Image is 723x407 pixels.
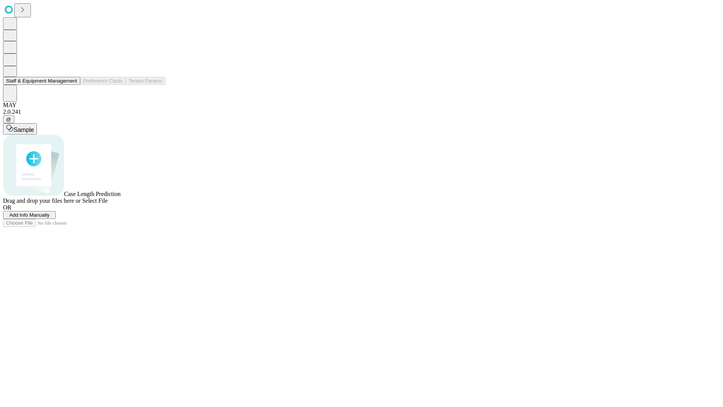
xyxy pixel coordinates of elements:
span: Select File [82,197,108,204]
span: Drag and drop your files here or [3,197,81,204]
span: OR [3,204,11,211]
button: Add Info Manually [3,211,56,219]
button: Tenant Params [125,77,165,85]
span: Add Info Manually [9,212,50,218]
span: @ [6,116,11,122]
div: 2.0.241 [3,109,720,115]
button: Sample [3,123,37,135]
button: @ [3,115,14,123]
button: Staff & Equipment Management [3,77,80,85]
span: Sample [14,127,34,133]
button: Preference Cards [80,77,125,85]
span: Case Length Prediction [64,191,120,197]
div: MAY [3,102,720,109]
